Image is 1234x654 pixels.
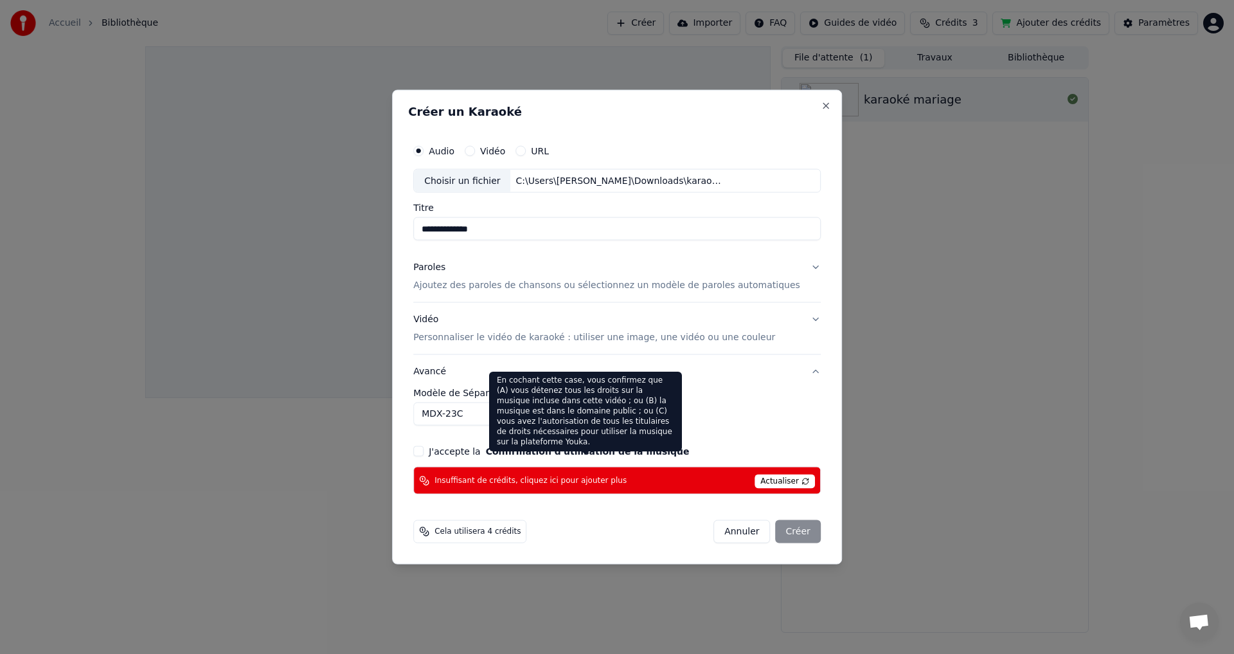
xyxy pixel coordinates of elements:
label: Modèle de Séparation [413,388,821,397]
label: Audio [429,146,454,155]
div: Choisir un fichier [414,169,510,192]
label: Titre [413,203,821,212]
p: Ajoutez des paroles de chansons ou sélectionnez un modèle de paroles automatiques [413,279,800,292]
button: ParolesAjoutez des paroles de chansons ou sélectionnez un modèle de paroles automatiques [413,251,821,302]
button: VidéoPersonnaliser le vidéo de karaoké : utiliser une image, une vidéo ou une couleur [413,303,821,354]
div: Avancé [413,388,821,436]
span: Insuffisant de crédits, cliquez ici pour ajouter plus [434,475,627,486]
span: Actualiser [755,475,815,489]
div: Paroles [413,261,445,274]
div: Vidéo [413,313,775,344]
span: Cela utilisera 4 crédits [434,527,521,537]
label: URL [531,146,549,155]
label: Vidéo [480,146,505,155]
div: C:\Users\[PERSON_NAME]\Downloads\karaoké mariage.MP3 [511,174,729,187]
button: Annuler [713,520,770,543]
div: En cochant cette case, vous confirmez que (A) vous détenez tous les droits sur la musique incluse... [489,372,682,451]
button: Avancé [413,355,821,388]
p: Personnaliser le vidéo de karaoké : utiliser une image, une vidéo ou une couleur [413,331,775,344]
h2: Créer un Karaoké [408,105,826,117]
label: J'accepte la [429,447,689,456]
button: J'accepte la [486,447,690,456]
